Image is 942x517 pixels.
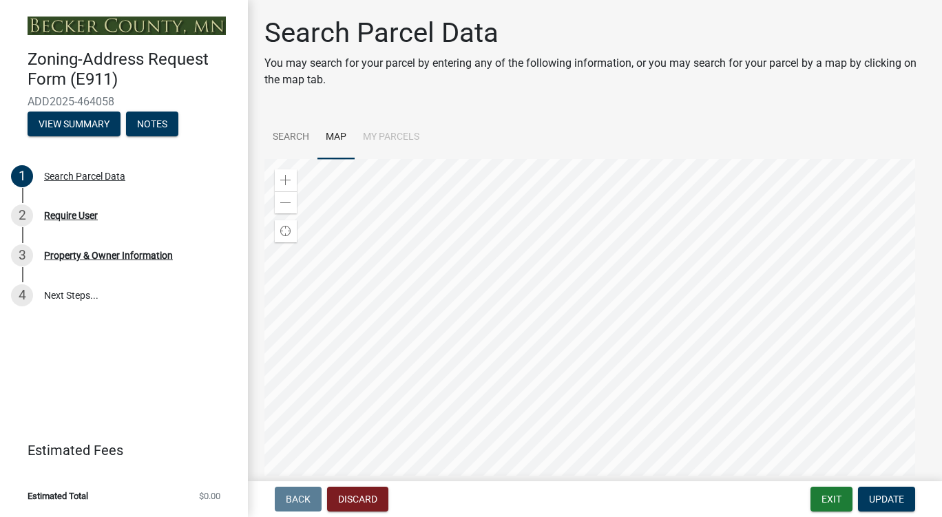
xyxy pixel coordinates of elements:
[264,55,925,88] p: You may search for your parcel by entering any of the following information, or you may search fo...
[44,211,98,220] div: Require User
[264,17,925,50] h1: Search Parcel Data
[11,244,33,266] div: 3
[810,487,852,511] button: Exit
[275,487,322,511] button: Back
[199,492,220,500] span: $0.00
[126,119,178,130] wm-modal-confirm: Notes
[28,95,220,108] span: ADD2025-464058
[28,17,226,35] img: Becker County, Minnesota
[44,171,125,181] div: Search Parcel Data
[11,436,226,464] a: Estimated Fees
[869,494,904,505] span: Update
[275,169,297,191] div: Zoom in
[264,116,317,160] a: Search
[275,220,297,242] div: Find my location
[28,112,121,136] button: View Summary
[126,112,178,136] button: Notes
[327,487,388,511] button: Discard
[28,50,237,89] h4: Zoning-Address Request Form (E911)
[11,165,33,187] div: 1
[28,492,88,500] span: Estimated Total
[317,116,355,160] a: Map
[286,494,311,505] span: Back
[28,119,121,130] wm-modal-confirm: Summary
[275,191,297,213] div: Zoom out
[858,487,915,511] button: Update
[44,251,173,260] div: Property & Owner Information
[11,204,33,226] div: 2
[11,284,33,306] div: 4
